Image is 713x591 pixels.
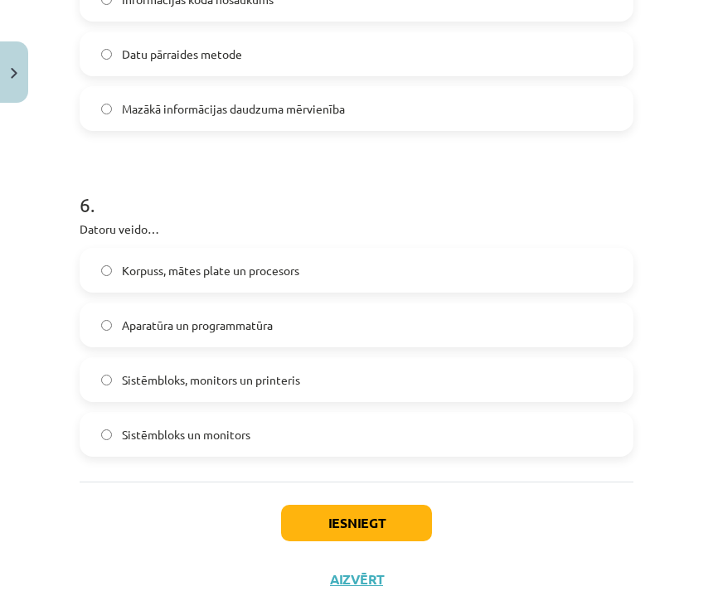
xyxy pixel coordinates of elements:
[325,571,388,588] button: Aizvērt
[101,429,112,440] input: Sistēmbloks un monitors
[101,49,112,60] input: Datu pārraides metode
[101,265,112,276] input: Korpuss, mātes plate un procesors
[122,371,300,389] span: Sistēmbloks, monitors un printeris
[80,164,633,216] h1: 6 .
[101,320,112,331] input: Aparatūra un programmatūra
[122,100,345,118] span: Mazākā informācijas daudzuma mērvienība
[101,375,112,385] input: Sistēmbloks, monitors un printeris
[101,104,112,114] input: Mazākā informācijas daudzuma mērvienība
[122,426,250,443] span: Sistēmbloks un monitors
[11,68,17,79] img: icon-close-lesson-0947bae3869378f0d4975bcd49f059093ad1ed9edebbc8119c70593378902aed.svg
[281,505,432,541] button: Iesniegt
[122,46,242,63] span: Datu pārraides metode
[122,317,273,334] span: Aparatūra un programmatūra
[80,220,633,238] p: Datoru veido…
[122,262,299,279] span: Korpuss, mātes plate un procesors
